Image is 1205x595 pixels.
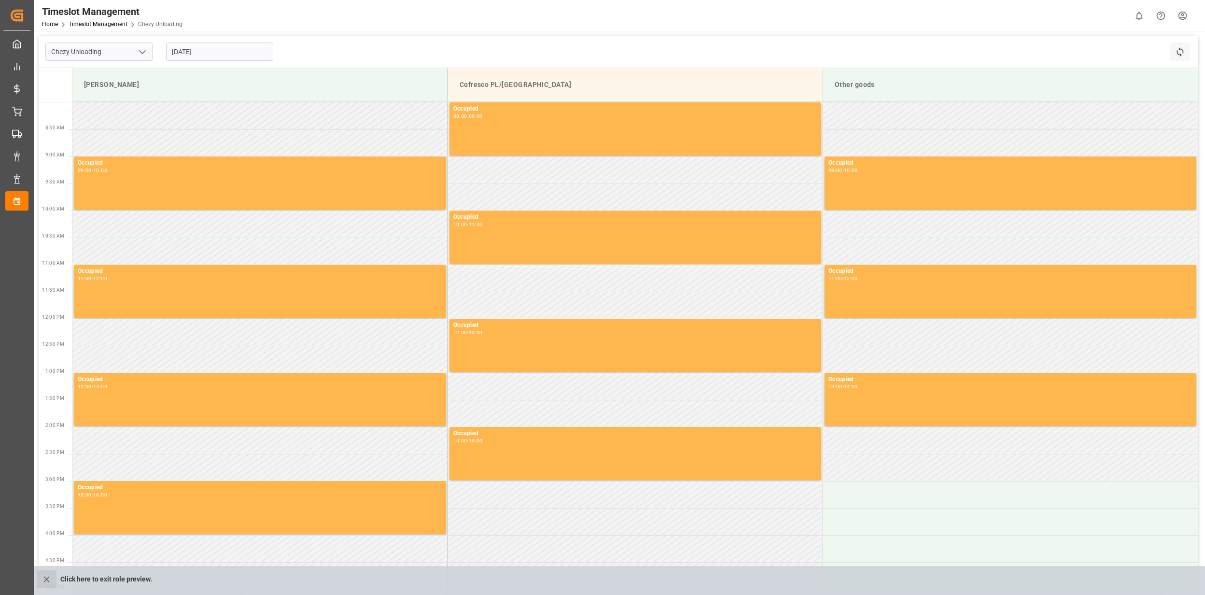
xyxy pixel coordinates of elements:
[45,423,64,428] span: 2:00 PM
[37,570,56,588] button: close role preview
[42,314,64,320] span: 12:00 PM
[42,341,64,347] span: 12:30 PM
[42,233,64,239] span: 10:30 AM
[828,168,842,172] div: 09:00
[467,439,468,443] div: -
[469,114,483,118] div: 09:00
[45,152,64,157] span: 9:00 AM
[45,558,64,563] span: 4:30 PM
[828,384,842,389] div: 13:00
[92,493,93,497] div: -
[453,429,817,439] div: Occupied
[456,76,815,94] div: Cofresco PL/[GEOGRAPHIC_DATA]
[469,330,483,335] div: 13:00
[453,114,467,118] div: 08:00
[828,375,1192,384] div: Occupied
[78,483,442,493] div: Occupied
[453,321,817,330] div: Occupied
[69,21,127,28] a: Timeslot Management
[467,330,468,335] div: -
[828,267,1192,276] div: Occupied
[93,276,107,281] div: 12:00
[831,76,1190,94] div: Other goods
[45,396,64,401] span: 1:30 PM
[78,375,442,384] div: Occupied
[45,179,64,184] span: 9:30 AM
[467,222,468,227] div: -
[93,384,107,389] div: 14:00
[60,570,152,588] p: Click here to exit role preview.
[828,276,842,281] div: 11:00
[93,493,107,497] div: 16:00
[78,384,92,389] div: 13:00
[1150,5,1172,27] button: Help Center
[45,531,64,536] span: 4:00 PM
[42,21,58,28] a: Home
[453,330,467,335] div: 12:00
[469,222,483,227] div: 11:00
[42,4,182,19] div: Timeslot Management
[92,384,93,389] div: -
[135,44,149,59] button: open menu
[453,104,817,114] div: Occupied
[42,260,64,266] span: 11:00 AM
[453,212,817,222] div: Occupied
[842,168,844,172] div: -
[78,158,442,168] div: Occupied
[844,168,858,172] div: 10:00
[78,168,92,172] div: 09:00
[842,276,844,281] div: -
[93,168,107,172] div: 10:00
[45,42,153,61] input: Type to search/select
[45,504,64,509] span: 3:30 PM
[844,276,858,281] div: 12:00
[42,206,64,212] span: 10:00 AM
[844,384,858,389] div: 14:00
[45,125,64,130] span: 8:30 AM
[45,368,64,374] span: 1:00 PM
[78,276,92,281] div: 11:00
[467,114,468,118] div: -
[42,287,64,293] span: 11:30 AM
[92,168,93,172] div: -
[453,439,467,443] div: 14:00
[828,158,1192,168] div: Occupied
[45,450,64,455] span: 2:30 PM
[842,384,844,389] div: -
[166,42,273,61] input: DD.MM.YYYY
[1128,5,1150,27] button: show 0 new notifications
[78,493,92,497] div: 15:00
[78,267,442,276] div: Occupied
[45,477,64,482] span: 3:00 PM
[469,439,483,443] div: 15:00
[453,222,467,227] div: 10:00
[80,76,440,94] div: [PERSON_NAME]
[92,276,93,281] div: -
